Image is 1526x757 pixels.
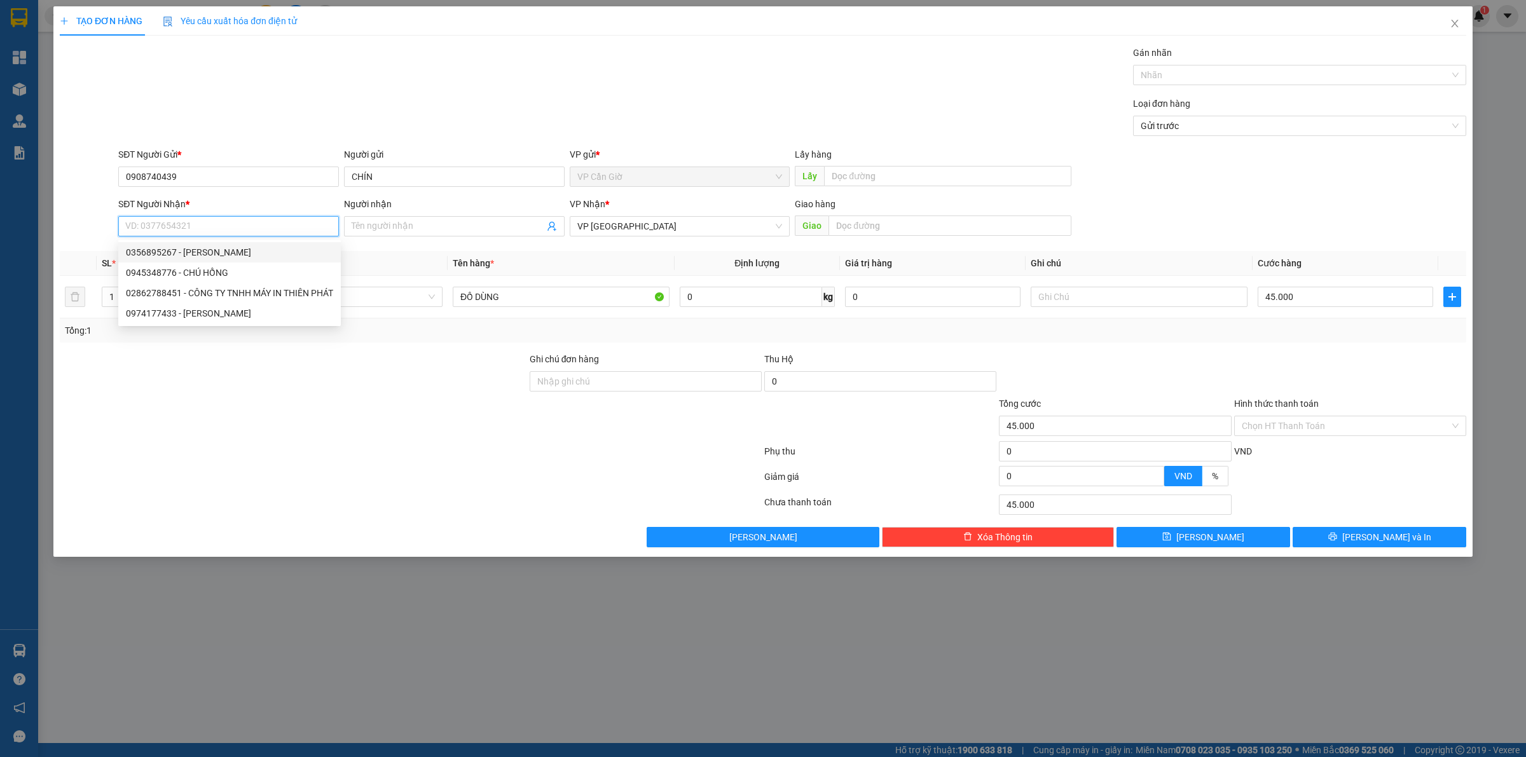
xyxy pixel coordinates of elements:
div: SĐT Người Gửi [118,147,339,161]
span: Yêu cầu xuất hóa đơn điện tử [163,16,297,26]
input: VD: Bàn, Ghế [453,287,670,307]
span: Tên hàng [453,258,494,268]
span: Thu Hộ [764,354,794,364]
span: Lấy hàng [795,149,832,160]
span: VND [1174,471,1192,481]
span: TẠO ĐƠN HÀNG [60,16,142,26]
span: Xóa Thông tin [977,530,1033,544]
label: Loại đơn hàng [1133,99,1190,109]
span: Cước hàng [1258,258,1302,268]
div: VP gửi [570,147,790,161]
button: plus [1443,287,1461,307]
input: Dọc đường [824,166,1071,186]
input: Ghi chú đơn hàng [530,371,762,392]
span: close [1450,18,1460,29]
div: 02862788451 - CÔNG TY TNHH MÁY IN THIÊN PHÁT [118,283,341,303]
button: [PERSON_NAME] [647,527,879,547]
button: save[PERSON_NAME] [1117,527,1290,547]
div: 0356895267 - [PERSON_NAME] [126,245,333,259]
img: logo.jpg [16,16,79,79]
span: VP Cần Giờ [577,167,783,186]
b: Gửi khách hàng [78,18,126,78]
label: Hình thức thanh toán [1234,399,1319,409]
div: Giảm giá [763,470,998,492]
div: Người nhận [344,197,565,211]
div: SĐT Người Nhận [118,197,339,211]
span: SL [102,258,112,268]
span: kg [822,287,835,307]
img: icon [163,17,173,27]
span: Giao [795,215,828,236]
span: [PERSON_NAME] [1176,530,1244,544]
div: Phụ thu [763,444,998,467]
span: Gửi trước [1141,116,1459,135]
span: delete [963,532,972,542]
span: save [1162,532,1171,542]
span: VP Nhận [570,199,605,209]
label: Ghi chú đơn hàng [530,354,600,364]
div: 0974177433 - [PERSON_NAME] [126,306,333,320]
label: Gán nhãn [1133,48,1172,58]
th: Ghi chú [1026,251,1253,276]
span: Giao hàng [795,199,835,209]
button: Close [1437,6,1473,42]
div: 0974177433 - LÊ THỊ SOA [118,303,341,324]
b: Thành Phúc Bus [16,82,64,142]
div: 02862788451 - CÔNG TY TNHH MÁY IN THIÊN PHÁT [126,286,333,300]
div: Tổng: 1 [65,324,589,338]
span: printer [1328,532,1337,542]
span: Giá trị hàng [845,258,892,268]
span: plus [1444,292,1461,302]
span: plus [60,17,69,25]
div: Chưa thanh toán [763,495,998,517]
span: user-add [547,221,557,231]
span: [PERSON_NAME] và In [1342,530,1431,544]
div: 0945348776 - CHÚ HỒNG [118,263,341,283]
div: Người gửi [344,147,565,161]
div: 0356895267 - DUY [118,242,341,263]
button: delete [65,287,85,307]
span: Định lượng [734,258,780,268]
span: Lấy [795,166,824,186]
span: % [1212,471,1218,481]
button: printer[PERSON_NAME] và In [1293,527,1466,547]
span: Tổng cước [999,399,1041,409]
div: 0945348776 - CHÚ HỒNG [126,266,333,280]
button: deleteXóa Thông tin [882,527,1114,547]
input: Dọc đường [828,215,1071,236]
input: 0 [845,287,1021,307]
input: Ghi Chú [1031,287,1248,307]
span: VND [1234,446,1252,456]
span: VP Sài Gòn [577,217,783,236]
span: [PERSON_NAME] [729,530,797,544]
